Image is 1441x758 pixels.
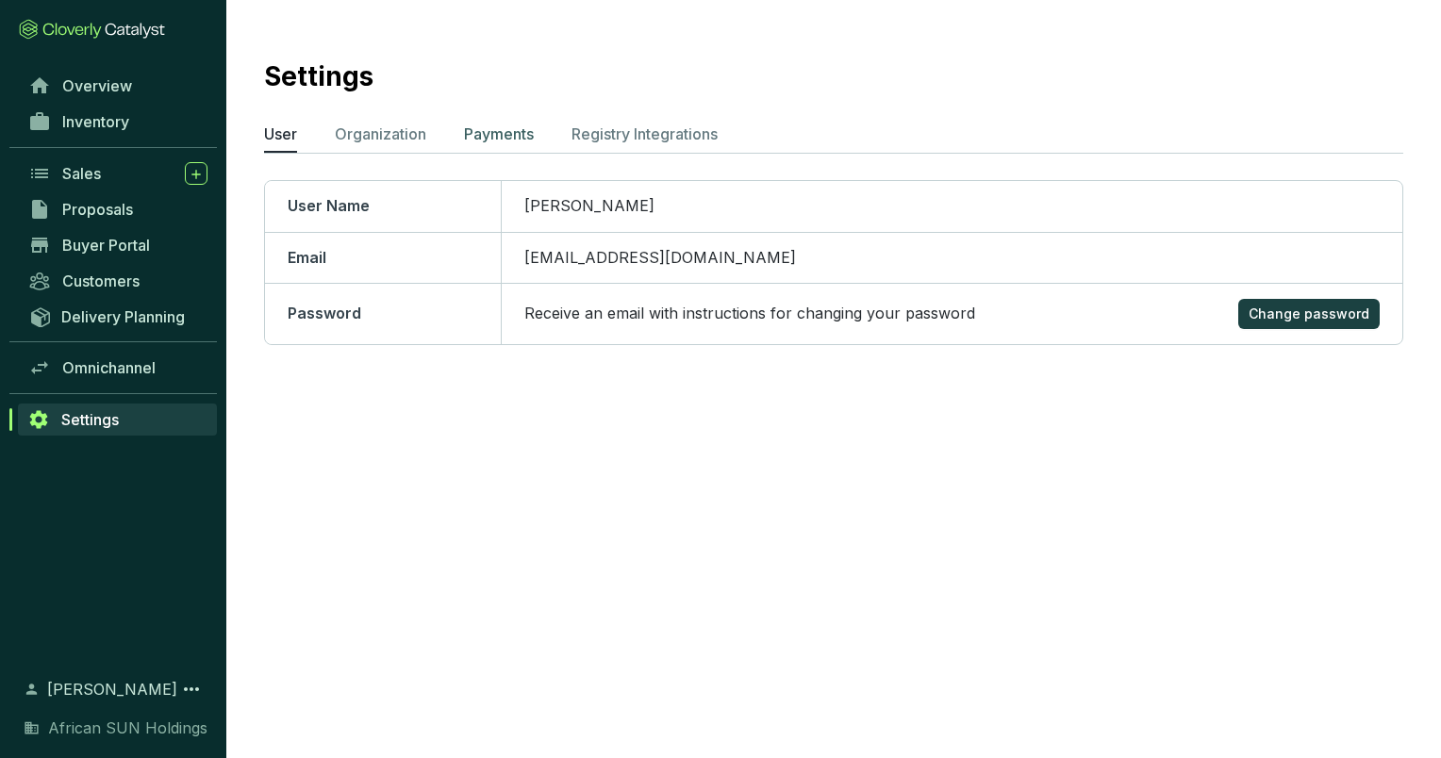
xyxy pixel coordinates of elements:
span: Settings [61,410,119,429]
span: Email [288,248,326,267]
span: Password [288,304,361,322]
span: Delivery Planning [61,307,185,326]
span: Change password [1249,305,1369,323]
span: Proposals [62,200,133,219]
span: Overview [62,76,132,95]
span: [EMAIL_ADDRESS][DOMAIN_NAME] [524,248,796,267]
a: Delivery Planning [19,301,217,332]
span: User Name [288,196,370,215]
a: Proposals [19,193,217,225]
a: Sales [19,157,217,189]
span: African SUN Holdings [48,717,207,739]
span: Customers [62,272,140,290]
a: Settings [18,404,217,436]
span: Sales [62,164,101,183]
p: Payments [464,123,534,145]
p: User [264,123,297,145]
p: Registry Integrations [571,123,718,145]
a: Customers [19,265,217,297]
a: Overview [19,70,217,102]
a: Inventory [19,106,217,138]
button: Change password [1238,299,1380,329]
span: [PERSON_NAME] [47,678,177,700]
a: Buyer Portal [19,229,217,261]
span: Inventory [62,112,129,131]
span: Omnichannel [62,358,156,377]
h2: Settings [264,57,373,96]
span: Buyer Portal [62,236,150,255]
p: Receive an email with instructions for changing your password [524,304,975,324]
a: Omnichannel [19,352,217,384]
p: Organization [335,123,426,145]
span: [PERSON_NAME] [524,196,654,215]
